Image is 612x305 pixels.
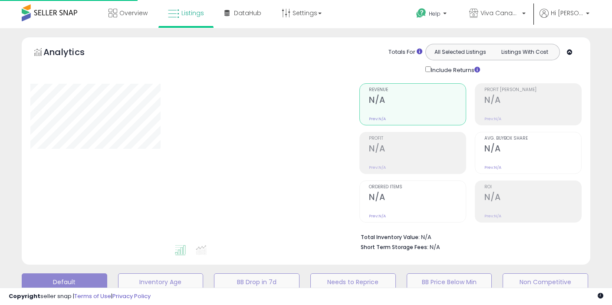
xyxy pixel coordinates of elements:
a: Hi [PERSON_NAME] [540,9,589,28]
button: Non Competitive [503,273,588,291]
span: Hi [PERSON_NAME] [551,9,583,17]
b: Total Inventory Value: [361,233,420,241]
span: Profit [PERSON_NAME] [484,88,581,92]
span: N/A [430,243,440,251]
small: Prev: N/A [484,213,501,219]
h5: Analytics [43,46,102,60]
h2: N/A [369,95,466,107]
span: Avg. Buybox Share [484,136,581,141]
div: Include Returns [419,65,490,75]
h2: N/A [484,192,581,204]
small: Prev: N/A [369,165,386,170]
h2: N/A [369,144,466,155]
span: Profit [369,136,466,141]
button: Inventory Age [118,273,204,291]
i: Get Help [416,8,427,19]
button: Default [22,273,107,291]
span: Help [429,10,441,17]
a: Terms of Use [74,292,111,300]
li: N/A [361,231,575,242]
span: Viva Canada [480,9,520,17]
small: Prev: N/A [484,165,501,170]
a: Privacy Policy [112,292,151,300]
span: DataHub [234,9,261,17]
small: Prev: N/A [484,116,501,121]
a: Help [409,1,455,28]
span: Ordered Items [369,185,466,190]
button: Listings With Cost [492,46,557,58]
small: Prev: N/A [369,213,386,219]
button: All Selected Listings [428,46,493,58]
span: Listings [181,9,204,17]
h2: N/A [484,144,581,155]
span: Revenue [369,88,466,92]
button: BB Drop in 7d [214,273,299,291]
span: ROI [484,185,581,190]
div: Totals For [388,48,422,56]
button: BB Price Below Min [407,273,492,291]
b: Short Term Storage Fees: [361,243,428,251]
h2: N/A [369,192,466,204]
strong: Copyright [9,292,40,300]
small: Prev: N/A [369,116,386,121]
h2: N/A [484,95,581,107]
button: Needs to Reprice [310,273,396,291]
span: Overview [119,9,148,17]
div: seller snap | | [9,292,151,301]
